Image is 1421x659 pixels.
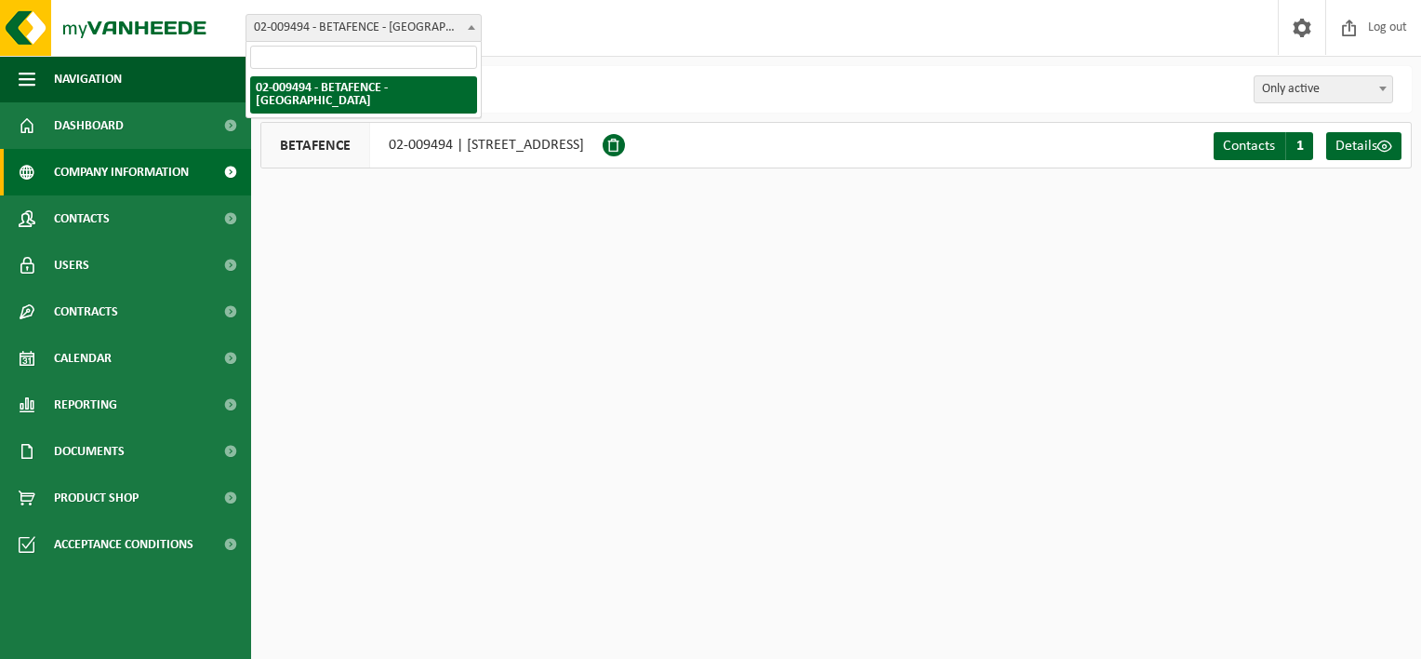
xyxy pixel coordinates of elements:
[246,14,482,42] span: 02-009494 - BETAFENCE - HARELBEKE
[54,335,112,382] span: Calendar
[54,289,118,335] span: Contracts
[1326,132,1401,160] a: Details
[54,382,117,428] span: Reporting
[54,56,122,102] span: Navigation
[1214,132,1313,160] a: Contacts 1
[54,475,139,521] span: Product Shop
[54,102,124,149] span: Dashboard
[1254,75,1393,103] span: Only active
[250,76,477,114] li: 02-009494 - BETAFENCE - [GEOGRAPHIC_DATA]
[1223,139,1275,154] span: Contacts
[54,195,110,242] span: Contacts
[1255,76,1392,102] span: Only active
[1335,139,1377,154] span: Details
[54,521,193,568] span: Acceptance conditions
[246,15,481,41] span: 02-009494 - BETAFENCE - HARELBEKE
[261,123,370,168] span: BETAFENCE
[54,149,189,195] span: Company information
[54,242,89,289] span: Users
[260,122,603,168] div: 02-009494 | [STREET_ADDRESS]
[1285,132,1313,160] span: 1
[54,428,125,475] span: Documents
